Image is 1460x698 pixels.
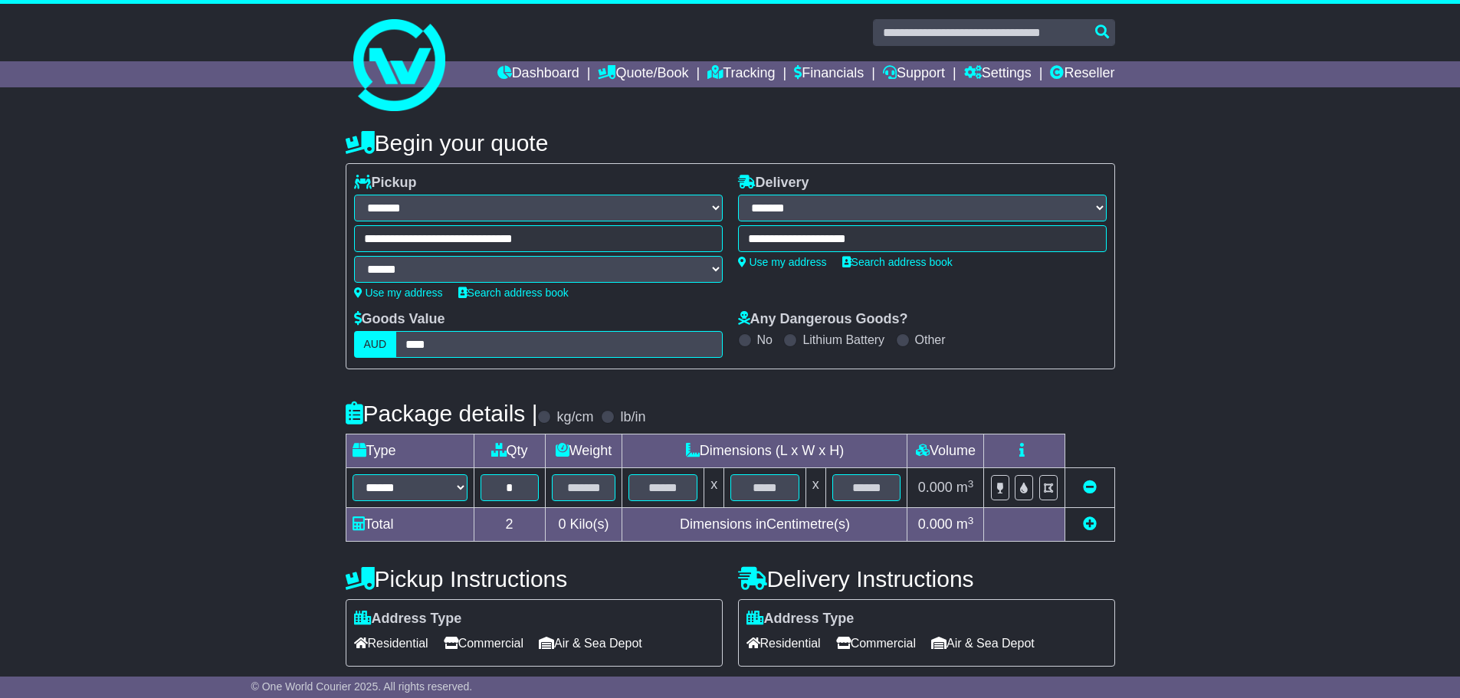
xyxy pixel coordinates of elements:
[968,515,974,526] sup: 3
[354,631,428,655] span: Residential
[539,631,642,655] span: Air & Sea Depot
[354,331,397,358] label: AUD
[354,311,445,328] label: Goods Value
[738,175,809,192] label: Delivery
[842,256,953,268] a: Search address book
[915,333,946,347] label: Other
[556,409,593,426] label: kg/cm
[346,566,723,591] h4: Pickup Instructions
[558,516,566,532] span: 0
[964,61,1032,87] a: Settings
[545,434,622,468] td: Weight
[474,434,545,468] td: Qty
[907,434,984,468] td: Volume
[757,333,773,347] label: No
[354,287,443,299] a: Use my address
[738,566,1115,591] h4: Delivery Instructions
[620,409,645,426] label: lb/in
[354,611,462,628] label: Address Type
[738,311,908,328] label: Any Dangerous Goods?
[346,508,474,542] td: Total
[622,508,907,542] td: Dimensions in Centimetre(s)
[805,468,825,508] td: x
[968,478,974,490] sup: 3
[746,611,855,628] label: Address Type
[802,333,884,347] label: Lithium Battery
[622,434,907,468] td: Dimensions (L x W x H)
[444,631,523,655] span: Commercial
[704,468,724,508] td: x
[497,61,579,87] a: Dashboard
[794,61,864,87] a: Financials
[956,480,974,495] span: m
[931,631,1035,655] span: Air & Sea Depot
[738,256,827,268] a: Use my address
[956,516,974,532] span: m
[545,508,622,542] td: Kilo(s)
[474,508,545,542] td: 2
[746,631,821,655] span: Residential
[707,61,775,87] a: Tracking
[1083,480,1097,495] a: Remove this item
[346,401,538,426] h4: Package details |
[1050,61,1114,87] a: Reseller
[918,516,953,532] span: 0.000
[346,434,474,468] td: Type
[836,631,916,655] span: Commercial
[354,175,417,192] label: Pickup
[918,480,953,495] span: 0.000
[1083,516,1097,532] a: Add new item
[598,61,688,87] a: Quote/Book
[883,61,945,87] a: Support
[251,680,473,693] span: © One World Courier 2025. All rights reserved.
[346,130,1115,156] h4: Begin your quote
[458,287,569,299] a: Search address book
